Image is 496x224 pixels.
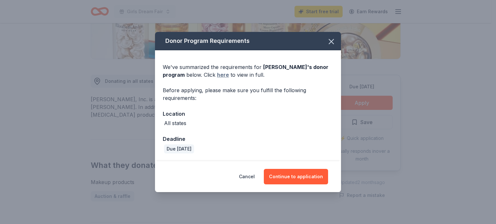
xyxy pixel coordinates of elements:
[163,135,333,143] div: Deadline
[164,119,186,127] div: All states
[239,169,255,184] button: Cancel
[155,32,341,50] div: Donor Program Requirements
[164,144,194,153] div: Due [DATE]
[264,169,328,184] button: Continue to application
[163,86,333,102] div: Before applying, please make sure you fulfill the following requirements:
[217,71,229,79] a: here
[163,63,333,79] div: We've summarized the requirements for below. Click to view in full.
[163,110,333,118] div: Location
